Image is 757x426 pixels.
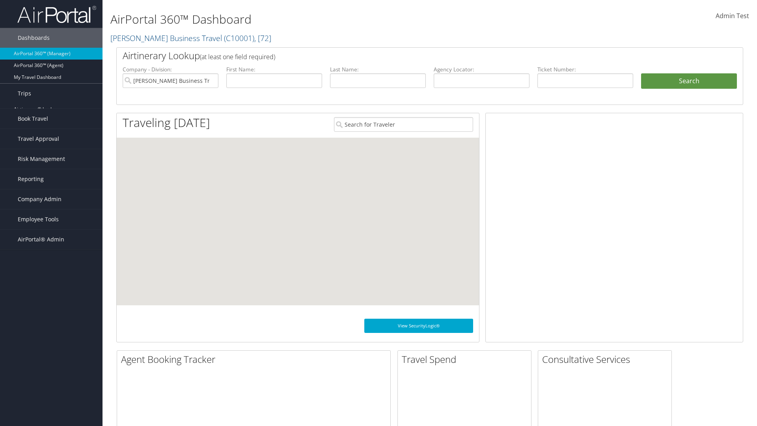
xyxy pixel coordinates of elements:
[18,230,64,249] span: AirPortal® Admin
[18,209,59,229] span: Employee Tools
[224,33,254,43] span: ( C10001 )
[330,65,426,73] label: Last Name:
[18,169,44,189] span: Reporting
[18,189,62,209] span: Company Admin
[123,65,218,73] label: Company - Division:
[123,114,210,131] h1: Traveling [DATE]
[18,28,50,48] span: Dashboards
[716,4,749,28] a: Admin Test
[123,49,685,62] h2: Airtinerary Lookup
[121,353,390,366] h2: Agent Booking Tracker
[18,84,31,103] span: Trips
[402,353,531,366] h2: Travel Spend
[110,11,536,28] h1: AirPortal 360™ Dashboard
[641,73,737,89] button: Search
[434,65,530,73] label: Agency Locator:
[226,65,322,73] label: First Name:
[254,33,271,43] span: , [ 72 ]
[18,129,59,149] span: Travel Approval
[364,319,473,333] a: View SecurityLogic®
[537,65,633,73] label: Ticket Number:
[17,5,96,24] img: airportal-logo.png
[18,109,48,129] span: Book Travel
[716,11,749,20] span: Admin Test
[18,149,65,169] span: Risk Management
[200,52,275,61] span: (at least one field required)
[110,33,271,43] a: [PERSON_NAME] Business Travel
[542,353,671,366] h2: Consultative Services
[334,117,473,132] input: Search for Traveler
